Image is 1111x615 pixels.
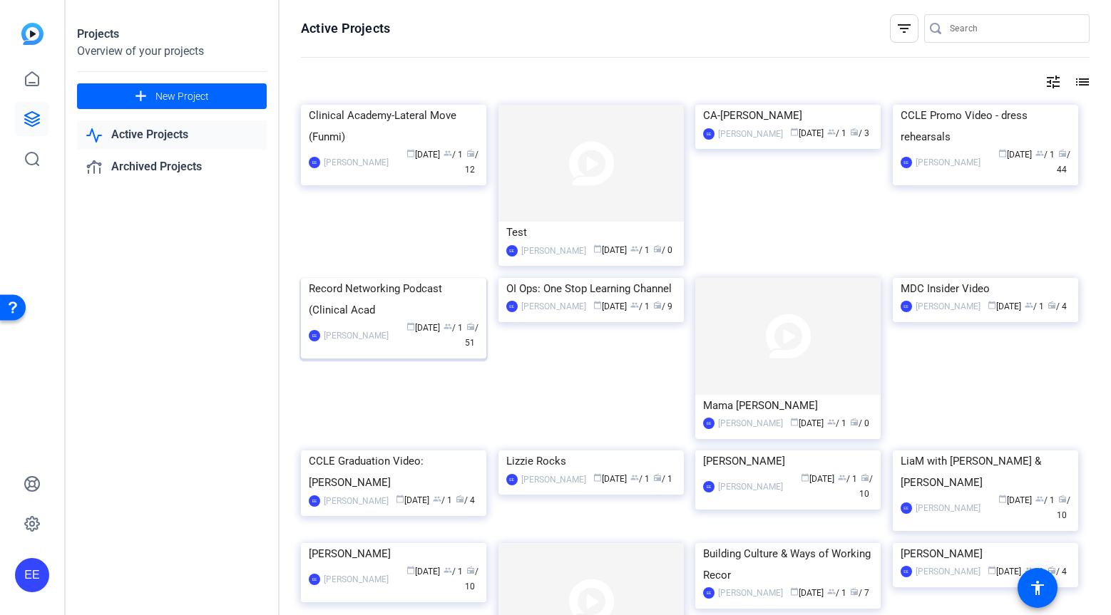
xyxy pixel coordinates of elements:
[827,587,836,596] span: group
[324,494,389,508] div: [PERSON_NAME]
[15,558,49,592] div: EE
[630,474,650,484] span: / 1
[653,244,662,253] span: radio
[630,244,639,253] span: group
[988,301,1021,311] span: [DATE]
[901,105,1070,148] div: CCLE Promo Video - dress rehearsals
[406,149,415,157] span: calendar_today
[301,20,390,37] h1: Active Projects
[433,495,452,505] span: / 1
[703,418,715,429] div: EE
[861,473,869,482] span: radio
[950,20,1078,37] input: Search
[901,502,912,514] div: EE
[593,473,602,482] span: calendar_today
[998,149,1007,157] span: calendar_today
[790,418,824,428] span: [DATE]
[801,474,834,484] span: [DATE]
[703,481,715,492] div: EE
[790,418,799,426] span: calendar_today
[396,495,429,505] span: [DATE]
[132,88,150,105] mat-icon: add
[77,43,267,60] div: Overview of your projects
[703,128,715,140] div: EE
[827,588,846,598] span: / 1
[1035,495,1044,503] span: group
[1035,150,1055,160] span: / 1
[521,472,586,487] div: [PERSON_NAME]
[901,543,1070,564] div: [PERSON_NAME]
[703,395,873,416] div: Mama [PERSON_NAME]
[309,105,478,148] div: Clinical Academy-Lateral Move (Funmi)
[1072,73,1090,91] mat-icon: list
[653,301,662,309] span: radio
[998,495,1032,505] span: [DATE]
[1035,495,1055,505] span: / 1
[444,322,452,331] span: group
[1057,495,1070,520] span: / 10
[406,567,440,577] span: [DATE]
[827,418,846,428] span: / 1
[406,150,440,160] span: [DATE]
[901,566,912,577] div: EE
[309,450,478,493] div: CCLE Graduation Video: [PERSON_NAME]
[988,566,996,574] span: calendar_today
[77,120,267,150] a: Active Projects
[521,299,586,314] div: [PERSON_NAME]
[506,222,676,243] div: Test
[827,418,836,426] span: group
[406,566,415,574] span: calendar_today
[506,278,676,299] div: OI Ops: One Stop Learning Channel
[703,450,873,472] div: [PERSON_NAME]
[324,155,389,170] div: [PERSON_NAME]
[1025,566,1033,574] span: group
[1048,566,1056,574] span: radio
[593,301,627,311] span: [DATE]
[790,587,799,596] span: calendar_today
[718,416,783,430] div: [PERSON_NAME]
[406,322,415,331] span: calendar_today
[827,128,846,138] span: / 1
[309,495,320,507] div: EE
[838,474,857,484] span: / 1
[630,245,650,255] span: / 1
[433,495,441,503] span: group
[718,586,783,600] div: [PERSON_NAME]
[653,301,672,311] span: / 9
[465,323,478,348] span: / 51
[1025,301,1044,311] span: / 1
[593,244,602,253] span: calendar_today
[1048,301,1067,311] span: / 4
[850,587,859,596] span: radio
[1029,579,1046,596] mat-icon: accessibility
[21,23,43,45] img: blue-gradient.svg
[506,474,518,485] div: EE
[988,567,1021,577] span: [DATE]
[1045,73,1062,91] mat-icon: tune
[77,26,267,43] div: Projects
[703,543,873,586] div: Building Culture & Ways of Working Recor
[998,495,1007,503] span: calendar_today
[309,278,478,321] div: Record Networking Podcast (Clinical Acad
[466,149,475,157] span: radio
[406,323,440,333] span: [DATE]
[1025,301,1033,309] span: group
[998,150,1032,160] span: [DATE]
[309,543,478,564] div: [PERSON_NAME]
[901,157,912,168] div: EE
[916,501,981,515] div: [PERSON_NAME]
[850,418,869,428] span: / 0
[850,588,869,598] span: / 7
[506,450,676,472] div: Lizzie Rocks
[988,301,996,309] span: calendar_today
[1048,567,1067,577] span: / 4
[506,245,518,257] div: EE
[309,330,320,341] div: EE
[309,157,320,168] div: EE
[801,473,809,482] span: calendar_today
[1058,495,1067,503] span: radio
[396,495,404,503] span: calendar_today
[593,245,627,255] span: [DATE]
[465,567,478,591] span: / 10
[309,574,320,585] div: EE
